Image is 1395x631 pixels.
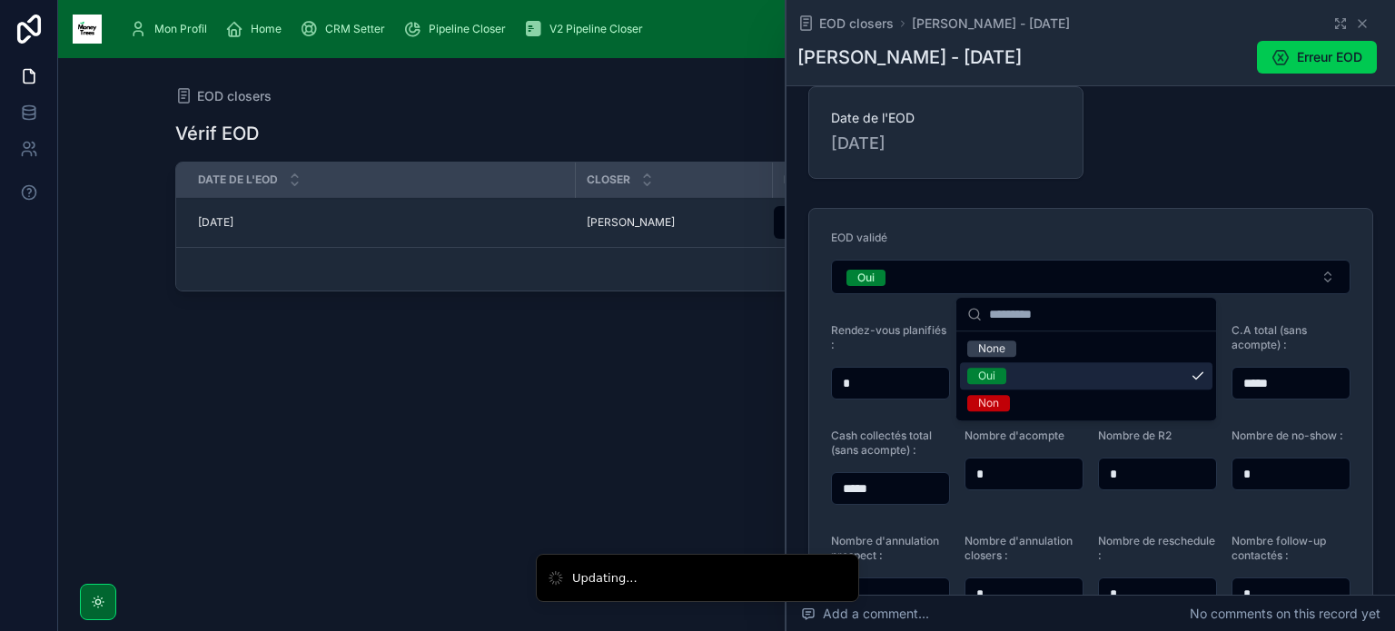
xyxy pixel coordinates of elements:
span: V2 Pipeline Closer [549,22,643,36]
a: Mon Profil [124,13,220,45]
img: App logo [73,15,102,44]
span: Add a comment... [801,605,929,623]
span: Cash collectés total (sans acompte) : [831,429,932,457]
span: Nombre follow-up contactés : [1232,534,1326,562]
span: EOD validé [831,231,887,244]
h1: Vérif EOD [175,121,259,146]
span: [DATE] [198,215,233,230]
span: C.A total (sans acompte) : [1232,323,1307,351]
a: V2 Pipeline Closer [519,13,656,45]
span: [DATE] [831,131,1061,156]
span: Nombre d'annulation closers : [965,534,1073,562]
a: [PERSON_NAME] - [DATE] [912,15,1070,33]
button: Select Button [774,206,1255,239]
span: Home [251,22,282,36]
span: Erreur EOD [1297,48,1362,66]
span: Closer [587,173,630,187]
h1: [PERSON_NAME] - [DATE] [797,44,1022,70]
span: Nombre de R2 [1098,429,1172,442]
span: Date de l'EOD [831,109,1061,127]
span: EOD validé [784,173,848,187]
a: Home [220,13,294,45]
a: CRM Setter [294,13,398,45]
a: Pipeline Closer [398,13,519,45]
div: Oui [978,368,995,384]
a: Select Button [773,205,1256,240]
span: Nombre d'annulation prospect : [831,534,939,562]
span: CRM Setter [325,22,385,36]
span: EOD closers [819,15,894,33]
span: Nombre d'acompte [965,429,1064,442]
span: Nombre de reschedule : [1098,534,1215,562]
span: Pipeline Closer [429,22,506,36]
span: EOD closers [197,87,272,105]
a: EOD closers [797,15,894,33]
div: None [978,340,1005,357]
div: Non [978,395,999,411]
div: scrollable content [116,9,1322,49]
span: Mon Profil [154,22,207,36]
div: Oui [857,270,875,286]
button: Select Button [831,260,1350,294]
span: Rendez-vous planifiés : [831,323,946,351]
a: EOD closers [175,87,272,105]
span: [PERSON_NAME] [587,215,675,230]
a: [PERSON_NAME] [587,215,762,230]
span: Date de l'EOD [198,173,278,187]
span: Nombre de no-show : [1232,429,1343,442]
div: Updating... [572,569,638,587]
button: Erreur EOD [1257,41,1377,74]
div: Suggestions [956,331,1216,420]
a: [DATE] [198,215,565,230]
